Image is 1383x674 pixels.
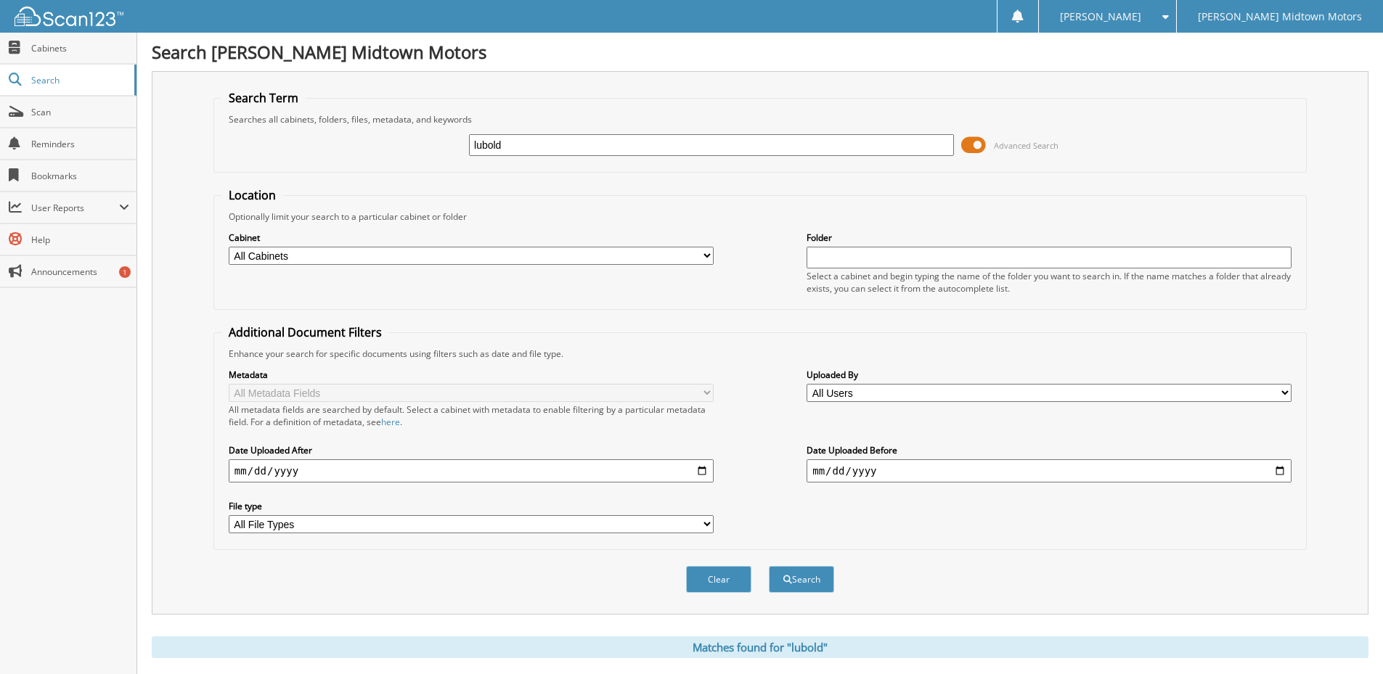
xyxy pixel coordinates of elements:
[769,566,834,593] button: Search
[31,138,129,150] span: Reminders
[31,202,119,214] span: User Reports
[31,42,129,54] span: Cabinets
[1310,604,1383,674] iframe: Chat Widget
[807,270,1292,295] div: Select a cabinet and begin typing the name of the folder you want to search in. If the name match...
[229,369,714,381] label: Metadata
[686,566,751,593] button: Clear
[1060,12,1141,21] span: [PERSON_NAME]
[221,348,1299,360] div: Enhance your search for specific documents using filters such as date and file type.
[31,170,129,182] span: Bookmarks
[31,106,129,118] span: Scan
[31,266,129,278] span: Announcements
[229,444,714,456] label: Date Uploaded After
[15,7,123,26] img: scan123-logo-white.svg
[807,444,1292,456] label: Date Uploaded Before
[807,231,1292,244] label: Folder
[229,231,714,244] label: Cabinet
[221,187,283,203] legend: Location
[229,403,714,428] div: All metadata fields are searched by default. Select a cabinet with metadata to enable filtering b...
[807,459,1292,482] input: end
[152,636,1368,658] div: Matches found for "lubold"
[221,324,389,340] legend: Additional Document Filters
[221,210,1299,223] div: Optionally limit your search to a particular cabinet or folder
[1198,12,1362,21] span: [PERSON_NAME] Midtown Motors
[807,369,1292,381] label: Uploaded By
[229,459,714,482] input: start
[994,140,1058,151] span: Advanced Search
[31,234,129,246] span: Help
[381,416,400,428] a: here
[152,40,1368,64] h1: Search [PERSON_NAME] Midtown Motors
[229,500,714,512] label: File type
[31,74,127,86] span: Search
[221,113,1299,126] div: Searches all cabinets, folders, files, metadata, and keywords
[221,90,306,106] legend: Search Term
[119,266,131,278] div: 1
